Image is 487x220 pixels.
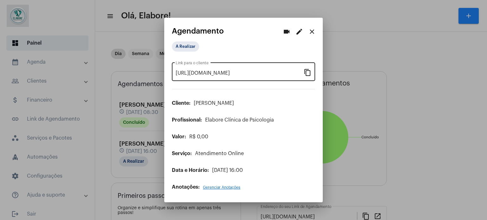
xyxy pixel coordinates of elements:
[308,28,316,35] mat-icon: close
[283,28,290,35] mat-icon: videocam
[189,134,208,139] span: R$ 0,00
[195,151,244,156] span: Atendimento Online
[194,101,234,106] span: [PERSON_NAME]
[172,168,209,173] span: Data e Horário:
[304,68,311,76] mat-icon: content_copy
[295,28,303,35] mat-icon: edit
[203,185,240,189] span: Gerenciar Anotações
[172,151,192,156] span: Serviço:
[172,41,199,52] mat-chip: A Realizar
[172,27,224,35] span: Agendamento
[205,117,274,123] span: Elabore Clínica de Psicologia
[176,70,304,76] input: Link
[212,168,243,173] span: [DATE] 16:00
[172,101,191,106] span: Cliente:
[172,117,202,123] span: Profissional:
[172,185,200,190] span: Anotações:
[172,134,186,139] span: Valor:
